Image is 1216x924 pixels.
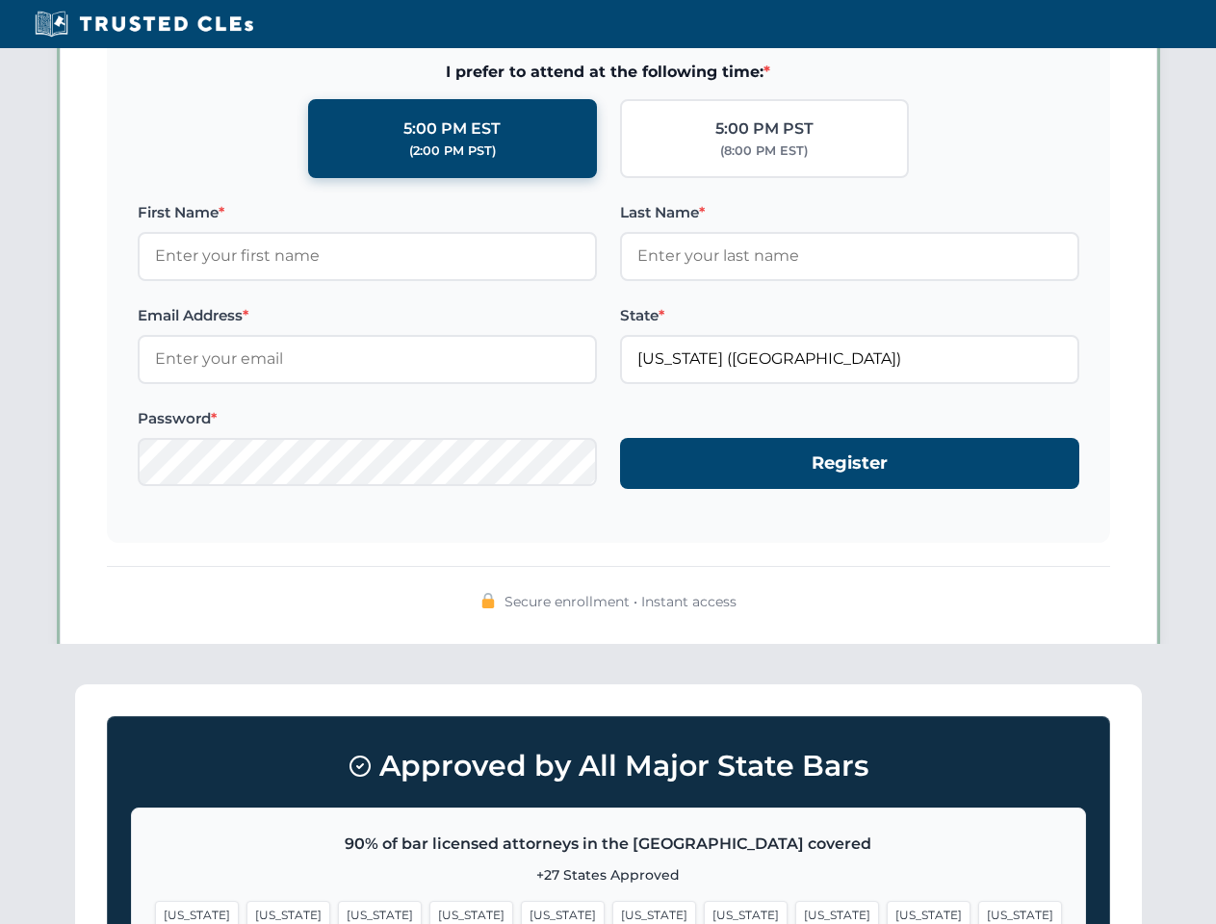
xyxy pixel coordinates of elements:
[138,407,597,430] label: Password
[138,335,597,383] input: Enter your email
[138,304,597,327] label: Email Address
[620,232,1079,280] input: Enter your last name
[480,593,496,608] img: 🔒
[131,740,1086,792] h3: Approved by All Major State Bars
[620,201,1079,224] label: Last Name
[138,201,597,224] label: First Name
[138,232,597,280] input: Enter your first name
[409,141,496,161] div: (2:00 PM PST)
[505,591,737,612] span: Secure enrollment • Instant access
[29,10,259,38] img: Trusted CLEs
[720,141,808,161] div: (8:00 PM EST)
[620,335,1079,383] input: Florida (FL)
[403,116,501,141] div: 5:00 PM EST
[155,832,1062,857] p: 90% of bar licensed attorneys in the [GEOGRAPHIC_DATA] covered
[155,864,1062,885] p: +27 States Approved
[620,438,1079,489] button: Register
[620,304,1079,327] label: State
[138,60,1079,85] span: I prefer to attend at the following time:
[715,116,814,141] div: 5:00 PM PST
